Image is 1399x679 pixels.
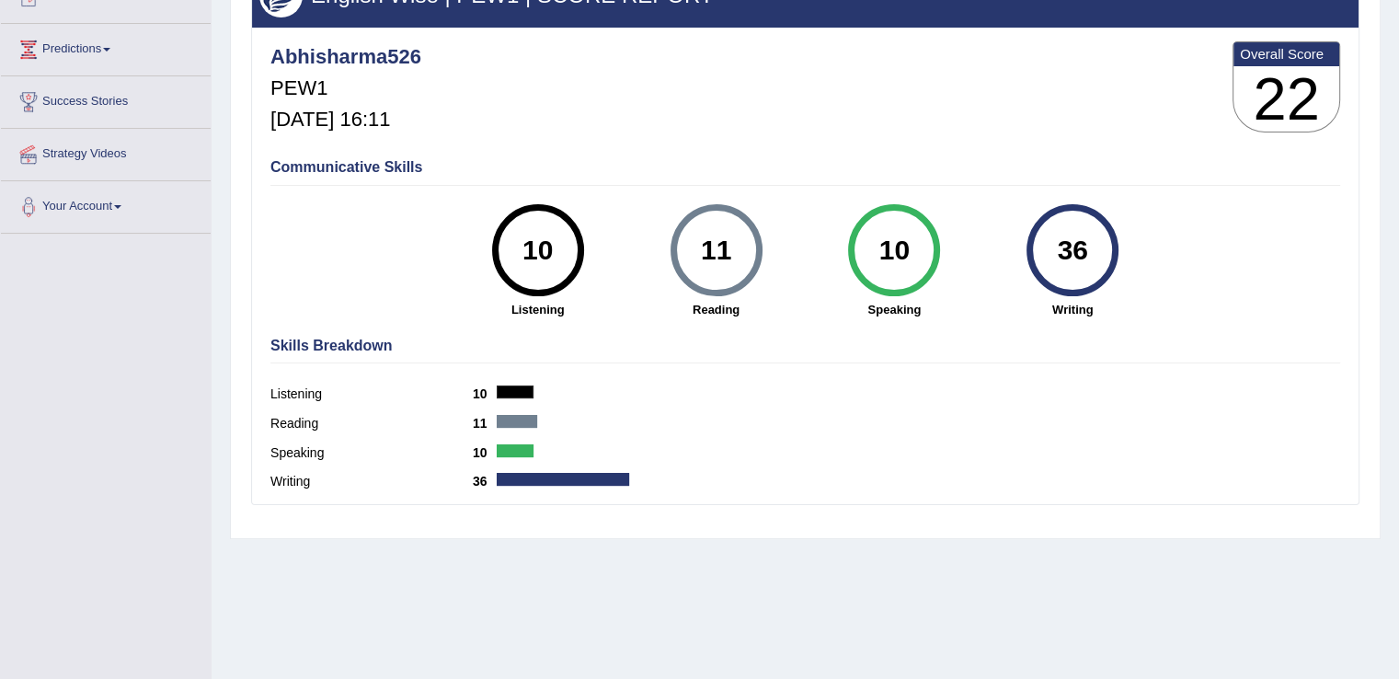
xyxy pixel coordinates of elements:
[270,46,421,68] h4: Abhisharma526
[458,301,618,318] strong: Listening
[473,474,497,489] b: 36
[992,301,1152,318] strong: Writing
[270,385,473,404] label: Listening
[270,77,421,99] h5: PEW1
[270,109,421,131] h5: [DATE] 16:11
[636,301,797,318] strong: Reading
[473,386,497,401] b: 10
[1039,212,1107,289] div: 36
[270,443,473,463] label: Speaking
[270,414,473,433] label: Reading
[504,212,571,289] div: 10
[270,472,473,491] label: Writing
[814,301,974,318] strong: Speaking
[1,181,211,227] a: Your Account
[1,76,211,122] a: Success Stories
[1240,46,1333,62] b: Overall Score
[270,159,1340,176] h4: Communicative Skills
[682,212,750,289] div: 11
[473,445,497,460] b: 10
[473,416,497,431] b: 11
[861,212,928,289] div: 10
[1,24,211,70] a: Predictions
[270,338,1340,354] h4: Skills Breakdown
[1,129,211,175] a: Strategy Videos
[1233,66,1339,132] h3: 22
